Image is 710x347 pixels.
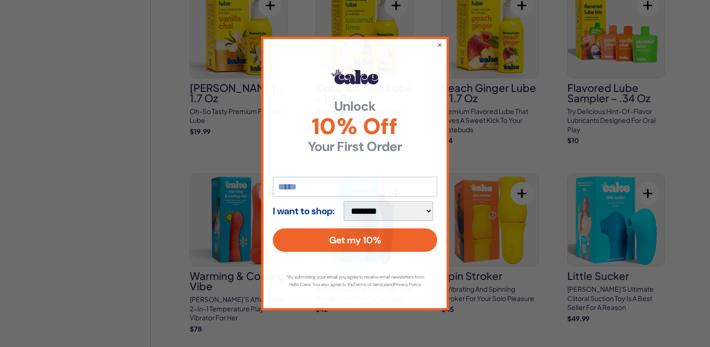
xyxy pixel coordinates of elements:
[437,40,442,49] button: ×
[273,115,437,138] span: 10% Off
[273,100,437,113] strong: Unlock
[394,281,420,287] a: Privacy Policy
[354,281,386,287] a: Terms of Service
[273,140,437,153] strong: Your First Order
[273,206,335,216] strong: I want to shop:
[282,273,428,288] p: *By submitting your email you agree to receive email newsletters from Hello Cake. You also agree ...
[332,69,378,84] img: Hello Cake
[273,228,437,252] button: Get my 10%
